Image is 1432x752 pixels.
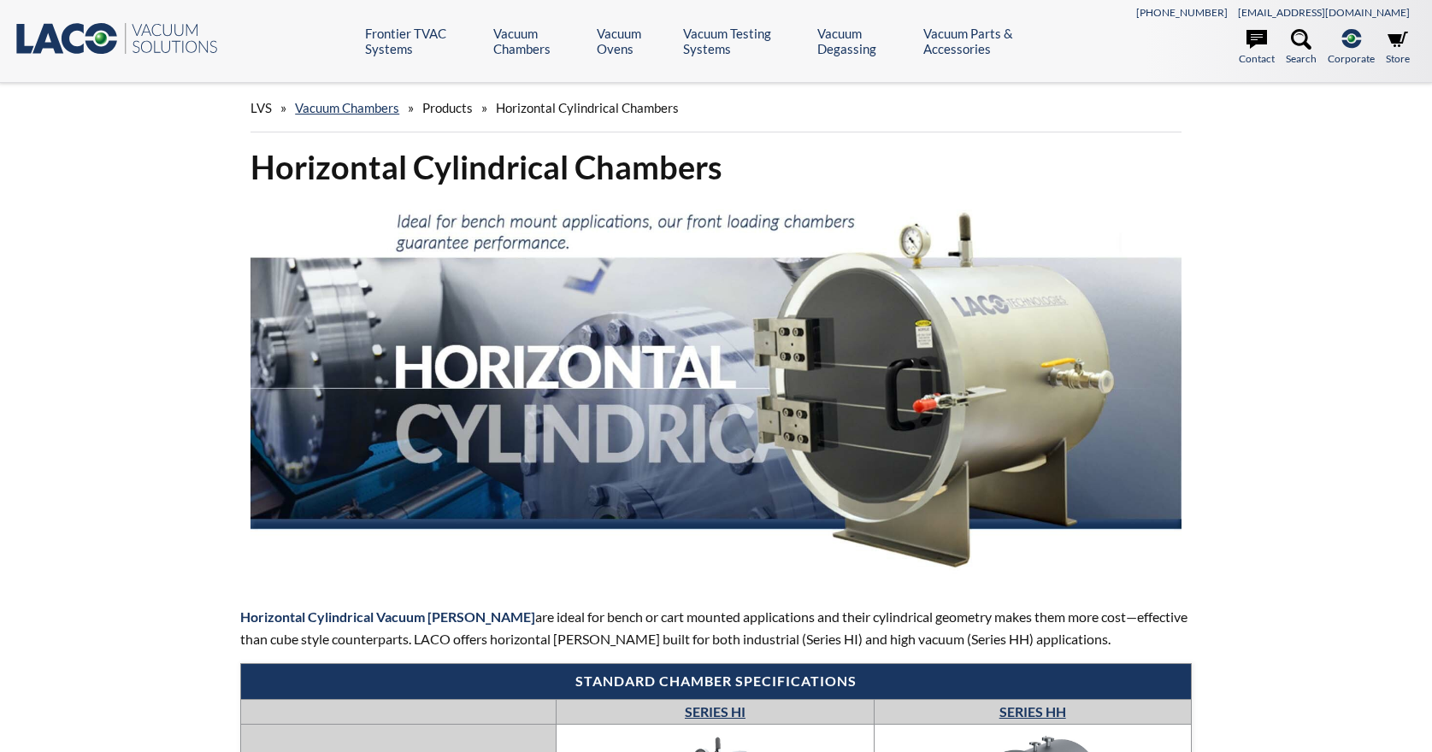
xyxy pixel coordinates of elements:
[1328,50,1375,67] span: Corporate
[493,26,585,56] a: Vacuum Chambers
[365,26,480,56] a: Frontier TVAC Systems
[1238,6,1410,19] a: [EMAIL_ADDRESS][DOMAIN_NAME]
[250,673,1182,690] h4: Standard chamber specifications
[683,26,804,56] a: Vacuum Testing Systems
[597,26,670,56] a: Vacuum Ovens
[250,100,272,115] span: LVS
[999,703,1066,720] a: SERIES HH
[250,146,1182,188] h1: Horizontal Cylindrical Chambers
[817,26,910,56] a: Vacuum Degassing
[1136,6,1228,19] a: [PHONE_NUMBER]
[496,100,679,115] span: Horizontal Cylindrical Chambers
[295,100,399,115] a: Vacuum Chambers
[1386,29,1410,67] a: Store
[685,703,745,720] a: SERIES HI
[1239,29,1275,67] a: Contact
[923,26,1064,56] a: Vacuum Parts & Accessories
[1286,29,1317,67] a: Search
[422,100,473,115] span: Products
[250,84,1182,132] div: » » »
[240,608,535,625] strong: Horizontal Cylindrical Vacuum [PERSON_NAME]
[250,202,1182,573] img: Horizontal Cylindrical header
[240,606,1192,649] p: are ideal for bench or cart mounted applications and their cylindrical geometry makes them more c...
